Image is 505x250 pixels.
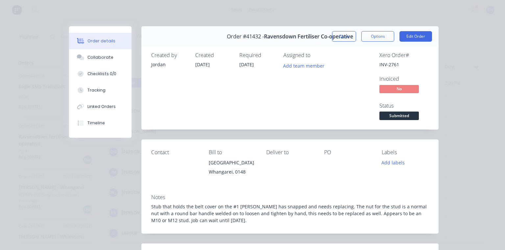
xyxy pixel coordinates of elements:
span: [DATE] [239,61,254,68]
div: Stub that holds the belt cover on the #1 [PERSON_NAME] has snapped and needs replacing. The nut f... [151,203,429,224]
button: Add team member [280,61,328,70]
button: Collaborate [69,49,132,66]
button: Close [332,31,356,42]
span: [DATE] [195,61,210,68]
div: Contact [151,149,198,156]
button: Add labels [378,158,408,167]
div: Invoiced [379,76,429,82]
button: Checklists 0/0 [69,66,132,82]
div: Checklists 0/0 [87,71,116,77]
div: [GEOGRAPHIC_DATA] [209,158,256,167]
div: INV-2761 [379,61,429,68]
span: Ravensdown Fertiliser Co-operative [264,33,353,40]
div: Timeline [87,120,105,126]
button: Timeline [69,115,132,131]
div: Created [195,52,231,58]
button: Submitted [379,112,419,121]
span: Submitted [379,112,419,120]
span: Order #41432 - [227,33,264,40]
div: PO [324,149,371,156]
button: Linked Orders [69,98,132,115]
button: Tracking [69,82,132,98]
div: Tracking [87,87,106,93]
button: Edit Order [399,31,432,42]
div: Assigned to [283,52,349,58]
button: Order details [69,33,132,49]
div: Jordan [151,61,187,68]
div: Required [239,52,276,58]
div: Status [379,103,429,109]
div: Created by [151,52,187,58]
div: Linked Orders [87,104,116,110]
div: [GEOGRAPHIC_DATA]Whangarei, 0148 [209,158,256,179]
div: Notes [151,194,429,200]
div: Labels [382,149,429,156]
div: Deliver to [266,149,313,156]
div: Bill to [209,149,256,156]
span: No [379,85,419,93]
button: Options [361,31,394,42]
div: Xero Order # [379,52,429,58]
div: Whangarei, 0148 [209,167,256,177]
button: Add team member [283,61,328,70]
div: Order details [87,38,115,44]
div: Collaborate [87,54,113,60]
